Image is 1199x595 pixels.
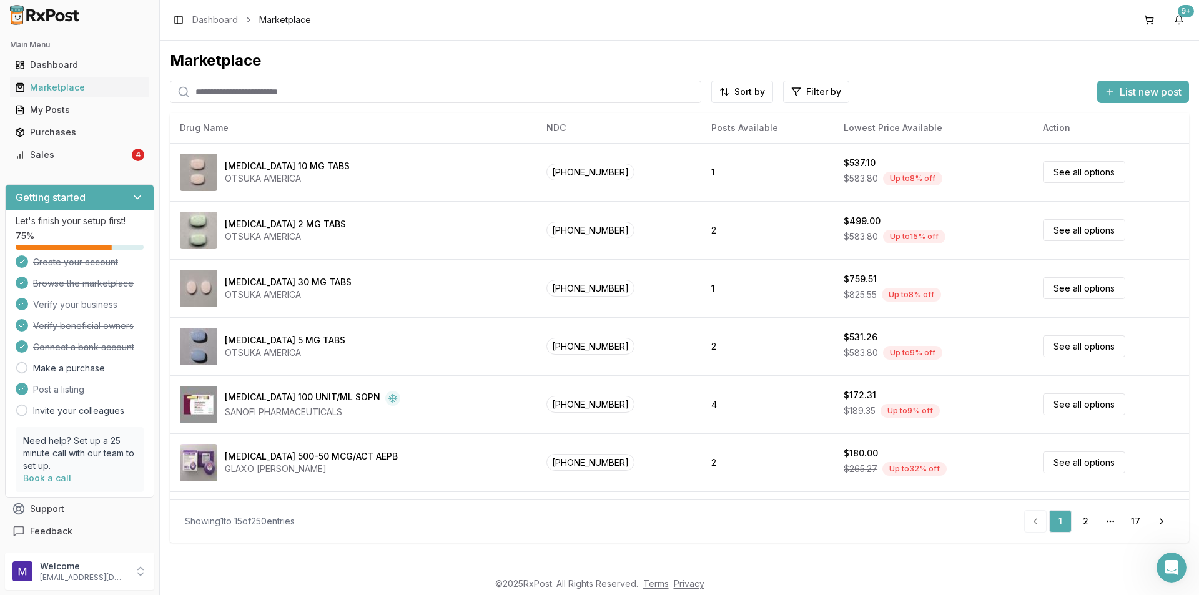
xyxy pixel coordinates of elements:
th: Drug Name [170,113,536,143]
th: NDC [536,113,701,143]
span: Sort by [734,86,765,98]
button: Sales4 [5,145,154,165]
div: OTSUKA AMERICA [225,230,346,243]
iframe: Intercom live chat [1157,553,1187,583]
span: $265.27 [844,463,877,475]
a: See all options [1043,161,1125,183]
div: Up to 15 % off [883,230,945,243]
span: Filter by [806,86,841,98]
a: List new post [1097,87,1189,99]
a: My Posts [10,99,149,121]
a: See all options [1043,451,1125,473]
span: [PHONE_NUMBER] [546,280,634,297]
div: $499.00 [844,215,881,227]
span: Browse the marketplace [33,277,134,290]
td: 2 [701,491,834,549]
span: $583.80 [844,347,878,359]
a: See all options [1043,277,1125,299]
div: Marketplace [15,81,144,94]
div: 9+ [1178,5,1194,17]
div: SANOFI PHARMACEUTICALS [225,406,400,418]
span: [PHONE_NUMBER] [546,222,634,238]
div: [MEDICAL_DATA] 5 MG TABS [225,334,345,347]
button: My Posts [5,100,154,120]
img: RxPost Logo [5,5,85,25]
div: OTSUKA AMERICA [225,288,352,301]
a: See all options [1043,219,1125,241]
td: 2 [701,201,834,259]
button: Dashboard [5,55,154,75]
p: [EMAIL_ADDRESS][DOMAIN_NAME] [40,573,127,583]
div: OTSUKA AMERICA [225,172,350,185]
div: Up to 32 % off [882,462,947,476]
button: Support [5,498,154,520]
div: Showing 1 to 15 of 250 entries [185,515,295,528]
span: 75 % [16,230,34,242]
p: Welcome [40,560,127,573]
div: [MEDICAL_DATA] 2 MG TABS [225,218,346,230]
p: Let's finish your setup first! [16,215,144,227]
a: Make a purchase [33,362,105,375]
th: Posts Available [701,113,834,143]
div: $172.31 [844,389,876,401]
button: Marketplace [5,77,154,97]
div: 4 [132,149,144,161]
th: Action [1033,113,1189,143]
span: Verify beneficial owners [33,320,134,332]
button: Purchases [5,122,154,142]
div: [MEDICAL_DATA] 10 MG TABS [225,160,350,172]
a: 1 [1049,510,1072,533]
div: Marketplace [170,51,1189,71]
div: Sales [15,149,129,161]
a: Privacy [674,578,704,589]
div: $531.26 [844,331,877,343]
a: Terms [643,578,669,589]
h3: Getting started [16,190,86,205]
td: 1 [701,143,834,201]
th: Lowest Price Available [834,113,1033,143]
img: Abilify 30 MG TABS [180,270,217,307]
td: 2 [701,433,834,491]
p: Need help? Set up a 25 minute call with our team to set up. [23,435,136,472]
div: [MEDICAL_DATA] 500-50 MCG/ACT AEPB [225,450,398,463]
a: Go to next page [1149,510,1174,533]
span: $583.80 [844,172,878,185]
span: $583.80 [844,230,878,243]
a: Marketplace [10,76,149,99]
span: [PHONE_NUMBER] [546,164,634,180]
div: My Posts [15,104,144,116]
span: Feedback [30,525,72,538]
a: 2 [1074,510,1097,533]
span: Connect a bank account [33,341,134,353]
a: Sales4 [10,144,149,166]
td: 2 [701,317,834,375]
td: 4 [701,375,834,433]
span: Post a listing [33,383,84,396]
div: $537.10 [844,157,876,169]
button: List new post [1097,81,1189,103]
span: Create your account [33,256,118,268]
img: Abilify 10 MG TABS [180,154,217,191]
div: [MEDICAL_DATA] 100 UNIT/ML SOPN [225,391,380,406]
img: Abilify 5 MG TABS [180,328,217,365]
span: $189.35 [844,405,876,417]
div: [MEDICAL_DATA] 30 MG TABS [225,276,352,288]
a: 17 [1124,510,1147,533]
div: Up to 8 % off [882,288,941,302]
span: [PHONE_NUMBER] [546,454,634,471]
a: Dashboard [10,54,149,76]
span: Marketplace [259,14,311,26]
div: Up to 9 % off [883,346,942,360]
img: User avatar [12,561,32,581]
img: Admelog SoloStar 100 UNIT/ML SOPN [180,386,217,423]
div: $180.00 [844,447,878,460]
nav: pagination [1024,510,1174,533]
span: [PHONE_NUMBER] [546,338,634,355]
td: 1 [701,259,834,317]
div: OTSUKA AMERICA [225,347,345,359]
button: Feedback [5,520,154,543]
nav: breadcrumb [192,14,311,26]
a: Purchases [10,121,149,144]
a: Dashboard [192,14,238,26]
button: Filter by [783,81,849,103]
